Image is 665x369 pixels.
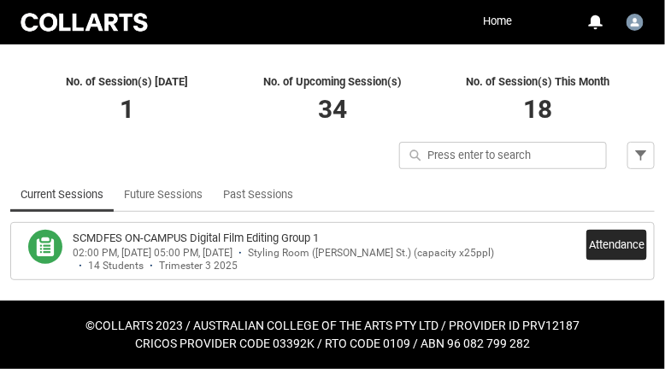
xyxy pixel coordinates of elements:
[73,247,232,260] div: 02:00 PM, [DATE] 05:00 PM, [DATE]
[627,14,644,31] img: Josh.Stafield
[21,178,103,212] a: Current Sessions
[124,178,203,212] a: Future Sessions
[114,178,213,212] li: Future Sessions
[318,94,347,124] span: 34
[159,260,238,272] div: Trimester 3 2025
[213,178,303,212] li: Past Sessions
[263,75,402,88] span: No. of Upcoming Session(s)
[479,9,516,34] a: Home
[627,142,655,169] button: Filter
[248,247,494,260] div: Styling Room ([PERSON_NAME] St.) (capacity x25ppl)
[622,7,648,34] button: User Profile Josh.Stafield
[586,230,647,261] button: Attendance
[467,75,610,88] span: No. of Session(s) This Month
[73,230,319,247] h3: SCMDFES ON-CAMPUS Digital Film Editing Group 1
[524,94,553,124] span: 18
[120,94,134,124] span: 1
[399,142,607,169] input: Press enter to search
[223,178,293,212] a: Past Sessions
[88,260,144,272] div: 14 Students
[66,75,188,88] span: No. of Session(s) [DATE]
[10,178,114,212] li: Current Sessions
